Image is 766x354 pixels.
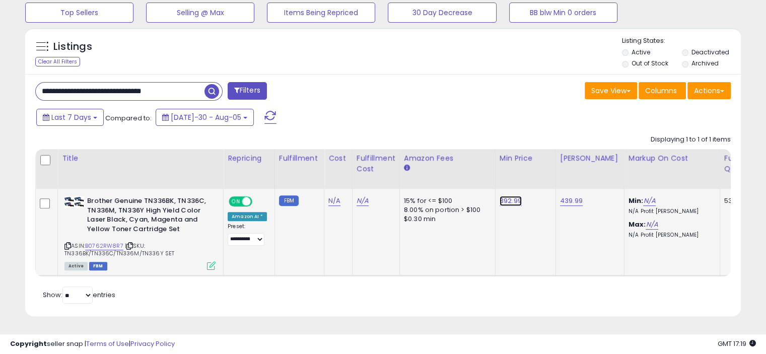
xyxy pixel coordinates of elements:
[53,40,92,54] h5: Listings
[500,196,522,206] a: 392.99
[691,59,718,67] label: Archived
[404,215,488,224] div: $0.30 min
[251,197,267,206] span: OFF
[64,242,174,257] span: | SKU: TN336BK/TN336C/TN336M/TN336Y SET
[228,82,267,100] button: Filters
[632,59,668,67] label: Out of Stock
[130,339,175,348] a: Privacy Policy
[357,153,395,174] div: Fulfillment Cost
[724,196,755,205] div: 53
[651,135,731,145] div: Displaying 1 to 1 of 1 items
[639,82,686,99] button: Columns
[629,208,712,215] p: N/A Profit [PERSON_NAME]
[724,153,759,174] div: Fulfillable Quantity
[36,109,104,126] button: Last 7 Days
[10,339,47,348] strong: Copyright
[156,109,254,126] button: [DATE]-30 - Aug-05
[85,242,123,250] a: B0762RW8R7
[500,153,551,164] div: Min Price
[279,153,320,164] div: Fulfillment
[35,57,80,66] div: Clear All Filters
[357,196,369,206] a: N/A
[146,3,254,23] button: Selling @ Max
[404,164,410,173] small: Amazon Fees.
[624,149,720,189] th: The percentage added to the cost of goods (COGS) that forms the calculator for Min & Max prices.
[560,153,620,164] div: [PERSON_NAME]
[629,196,644,205] b: Min:
[228,212,267,221] div: Amazon AI *
[171,112,241,122] span: [DATE]-30 - Aug-05
[230,197,242,206] span: ON
[62,153,219,164] div: Title
[43,290,115,300] span: Show: entries
[64,196,85,208] img: 41lKZXXpCLL._SL40_.jpg
[629,153,716,164] div: Markup on Cost
[404,205,488,215] div: 8.00% on portion > $100
[718,339,756,348] span: 2025-08-14 17:19 GMT
[10,339,175,349] div: seller snap | |
[328,153,348,164] div: Cost
[328,196,340,206] a: N/A
[64,196,216,269] div: ASIN:
[560,196,583,206] a: 439.99
[388,3,496,23] button: 30 Day Decrease
[86,339,129,348] a: Terms of Use
[25,3,133,23] button: Top Sellers
[267,3,375,23] button: Items Being Repriced
[51,112,91,122] span: Last 7 Days
[632,48,650,56] label: Active
[509,3,617,23] button: BB blw Min 0 orders
[622,36,741,46] p: Listing States:
[89,262,107,270] span: FBM
[228,223,267,246] div: Preset:
[643,196,655,206] a: N/A
[691,48,729,56] label: Deactivated
[645,86,677,96] span: Columns
[585,82,637,99] button: Save View
[64,262,88,270] span: All listings currently available for purchase on Amazon
[404,153,491,164] div: Amazon Fees
[228,153,270,164] div: Repricing
[105,113,152,123] span: Compared to:
[87,196,210,236] b: Brother Genuine TN336BK, TN336C, TN336M, TN336Y High Yield Color Laser Black, Cyan, Magenta and Y...
[646,220,658,230] a: N/A
[687,82,731,99] button: Actions
[404,196,488,205] div: 15% for <= $100
[629,232,712,239] p: N/A Profit [PERSON_NAME]
[629,220,646,229] b: Max:
[279,195,299,206] small: FBM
